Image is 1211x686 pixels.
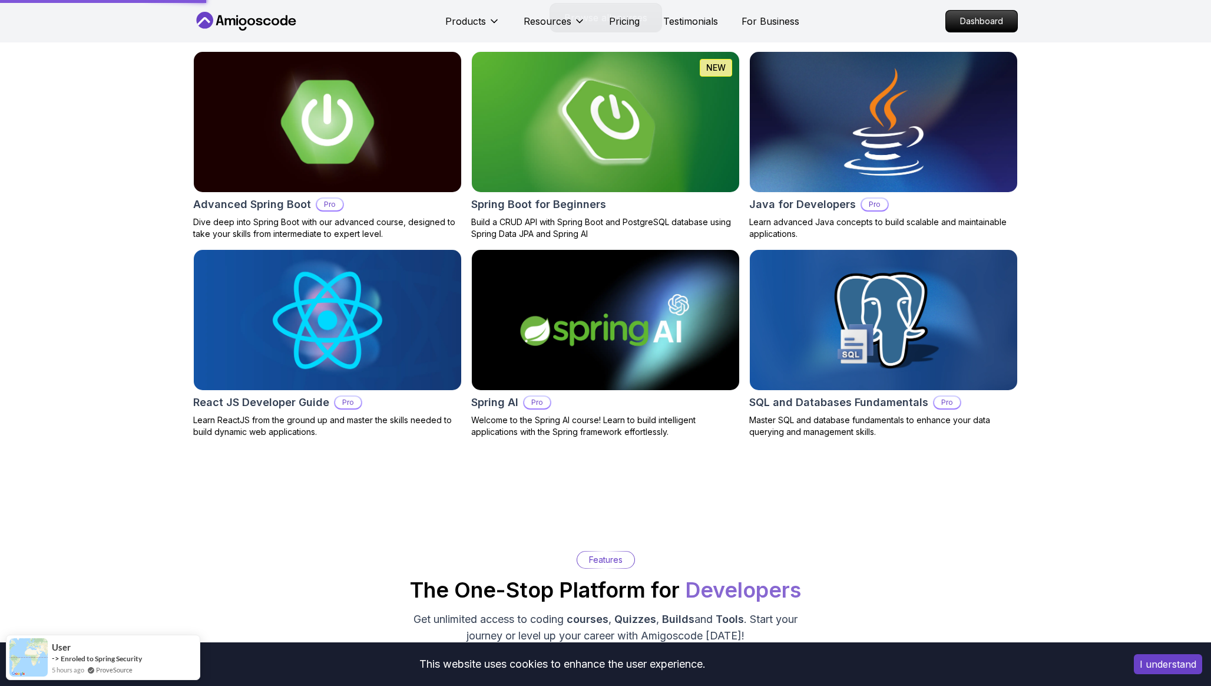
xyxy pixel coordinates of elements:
[61,654,142,663] a: Enroled to Spring Security
[742,14,799,28] a: For Business
[335,397,361,408] p: Pro
[750,250,1017,390] img: SQL and Databases Fundamentals card
[187,48,468,196] img: Advanced Spring Boot card
[524,14,585,38] button: Resources
[524,14,571,28] p: Resources
[749,394,928,411] h2: SQL and Databases Fundamentals
[96,665,133,675] a: ProveSource
[749,51,1018,240] a: Java for Developers cardJava for DevelopersProLearn advanced Java concepts to build scalable and ...
[1134,654,1202,674] button: Accept cookies
[193,394,329,411] h2: React JS Developer Guide
[749,414,1018,438] p: Master SQL and database fundamentals to enhance your data querying and management skills.
[945,10,1018,32] a: Dashboard
[471,414,740,438] p: Welcome to the Spring AI course! Learn to build intelligent applications with the Spring framewor...
[445,14,500,38] button: Products
[9,638,48,677] img: provesource social proof notification image
[193,249,462,438] a: React JS Developer Guide cardReact JS Developer GuideProLearn ReactJS from the ground up and mast...
[471,51,740,240] a: Spring Boot for Beginners cardNEWSpring Boot for BeginnersBuild a CRUD API with Spring Boot and P...
[934,397,960,408] p: Pro
[609,14,640,28] a: Pricing
[614,613,656,625] span: Quizzes
[194,250,461,390] img: React JS Developer Guide card
[749,196,856,213] h2: Java for Developers
[749,216,1018,240] p: Learn advanced Java concepts to build scalable and maintainable applications.
[471,394,518,411] h2: Spring AI
[410,578,801,602] h2: The One-Stop Platform for
[471,249,740,438] a: Spring AI cardSpring AIProWelcome to the Spring AI course! Learn to build intelligent application...
[193,216,462,240] p: Dive deep into Spring Boot with our advanced course, designed to take your skills from intermedia...
[193,51,462,240] a: Advanced Spring Boot cardAdvanced Spring BootProDive deep into Spring Boot with our advanced cour...
[524,397,550,408] p: Pro
[749,249,1018,438] a: SQL and Databases Fundamentals cardSQL and Databases FundamentalsProMaster SQL and database funda...
[193,196,311,213] h2: Advanced Spring Boot
[471,196,606,213] h2: Spring Boot for Beginners
[716,613,744,625] span: Tools
[662,613,694,625] span: Builds
[685,577,801,603] span: Developers
[750,52,1017,192] img: Java for Developers card
[471,216,740,240] p: Build a CRUD API with Spring Boot and PostgreSQL database using Spring Data JPA and Spring AI
[472,250,739,390] img: Spring AI card
[472,52,739,192] img: Spring Boot for Beginners card
[52,665,84,675] span: 5 hours ago
[862,199,888,210] p: Pro
[567,613,608,625] span: courses
[193,414,462,438] p: Learn ReactJS from the ground up and master the skills needed to build dynamic web applications.
[408,611,803,644] p: Get unlimited access to coding , , and . Start your journey or level up your career with Amigosco...
[9,651,1116,677] div: This website uses cookies to enhance the user experience.
[706,62,726,74] p: NEW
[317,199,343,210] p: Pro
[946,11,1017,32] p: Dashboard
[589,554,623,566] p: Features
[663,14,718,28] a: Testimonials
[52,642,71,652] span: User
[52,654,59,663] span: ->
[445,14,486,28] p: Products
